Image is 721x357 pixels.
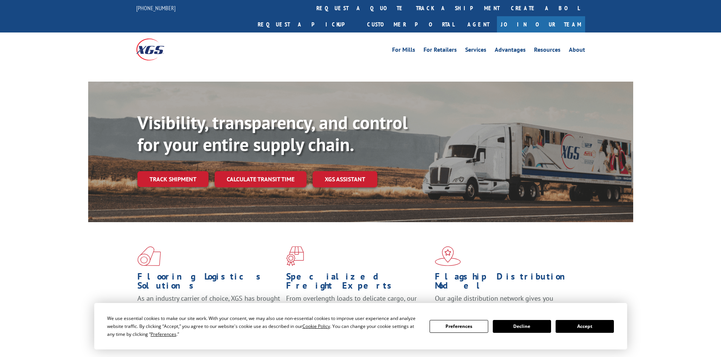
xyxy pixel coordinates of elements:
div: We use essential cookies to make our site work. With your consent, we may also use non-essential ... [107,314,420,338]
button: Preferences [430,320,488,333]
a: For Mills [392,47,415,55]
a: Customer Portal [361,16,460,32]
h1: Flooring Logistics Solutions [137,272,280,294]
span: Our agile distribution network gives you nationwide inventory management on demand. [435,294,574,312]
a: For Retailers [424,47,457,55]
a: XGS ASSISTANT [313,171,377,187]
a: Join Our Team [497,16,585,32]
a: Agent [460,16,497,32]
a: Calculate transit time [215,171,307,187]
button: Decline [493,320,551,333]
button: Accept [556,320,614,333]
b: Visibility, transparency, and control for your entire supply chain. [137,111,408,156]
a: Resources [534,47,561,55]
a: [PHONE_NUMBER] [136,4,176,12]
p: From overlength loads to delicate cargo, our experienced staff knows the best way to move your fr... [286,294,429,328]
h1: Specialized Freight Experts [286,272,429,294]
span: Cookie Policy [302,323,330,329]
span: Preferences [151,331,176,337]
h1: Flagship Distribution Model [435,272,578,294]
img: xgs-icon-focused-on-flooring-red [286,246,304,266]
div: Cookie Consent Prompt [94,303,627,349]
a: Services [465,47,486,55]
a: Track shipment [137,171,209,187]
span: As an industry carrier of choice, XGS has brought innovation and dedication to flooring logistics... [137,294,280,321]
img: xgs-icon-total-supply-chain-intelligence-red [137,246,161,266]
img: xgs-icon-flagship-distribution-model-red [435,246,461,266]
a: About [569,47,585,55]
a: Request a pickup [252,16,361,32]
a: Advantages [495,47,526,55]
